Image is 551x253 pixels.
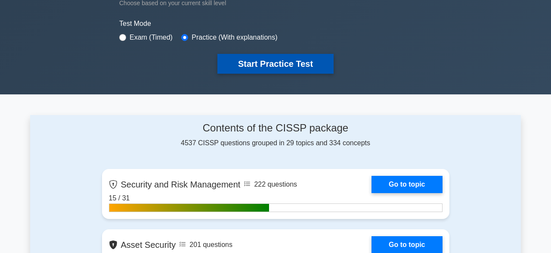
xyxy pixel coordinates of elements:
[130,32,173,43] label: Exam (Timed)
[102,122,449,148] div: 4537 CISSP questions grouped in 29 topics and 334 concepts
[192,32,277,43] label: Practice (With explanations)
[371,176,442,193] a: Go to topic
[119,19,432,29] label: Test Mode
[102,122,449,134] h4: Contents of the CISSP package
[217,54,334,74] button: Start Practice Test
